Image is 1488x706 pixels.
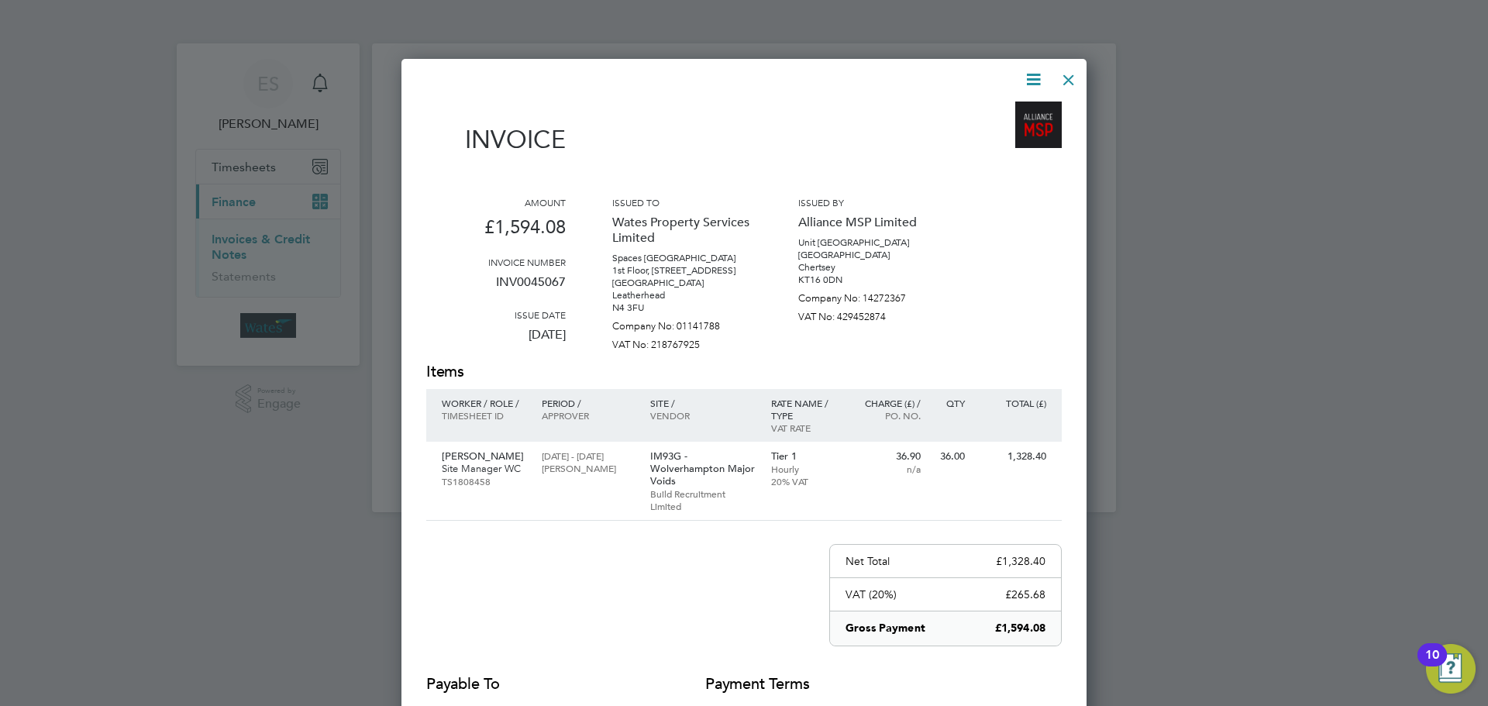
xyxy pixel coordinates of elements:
[426,361,1062,383] h2: Items
[771,463,839,475] p: Hourly
[426,268,566,308] p: INV0045067
[426,256,566,268] h3: Invoice number
[1425,655,1439,675] div: 10
[846,621,925,636] p: Gross Payment
[1015,102,1062,148] img: alliancemsp-logo-remittance.png
[612,196,752,208] h3: Issued to
[771,450,839,463] p: Tier 1
[936,450,965,463] p: 36.00
[798,286,938,305] p: Company No: 14272367
[426,673,659,695] h2: Payable to
[442,463,526,475] p: Site Manager WC
[426,125,566,154] h1: Invoice
[650,409,756,422] p: Vendor
[612,314,752,332] p: Company No: 01141788
[853,409,921,422] p: Po. No.
[980,450,1046,463] p: 1,328.40
[542,409,634,422] p: Approver
[771,397,839,422] p: Rate name / type
[771,422,839,434] p: VAT rate
[442,450,526,463] p: [PERSON_NAME]
[650,487,756,512] p: Build Recruitment Limited
[798,196,938,208] h3: Issued by
[442,397,526,409] p: Worker / Role /
[426,196,566,208] h3: Amount
[426,321,566,361] p: [DATE]
[650,397,756,409] p: Site /
[542,449,634,462] p: [DATE] - [DATE]
[542,462,634,474] p: [PERSON_NAME]
[542,397,634,409] p: Period /
[612,208,752,252] p: Wates Property Services Limited
[798,249,938,261] p: [GEOGRAPHIC_DATA]
[650,450,756,487] p: IM93G - Wolverhampton Major Voids
[426,308,566,321] h3: Issue date
[995,621,1045,636] p: £1,594.08
[426,208,566,256] p: £1,594.08
[798,261,938,274] p: Chertsey
[846,587,897,601] p: VAT (20%)
[612,264,752,277] p: 1st Floor, [STREET_ADDRESS]
[612,289,752,301] p: Leatherhead
[798,236,938,249] p: Unit [GEOGRAPHIC_DATA]
[771,475,839,487] p: 20% VAT
[705,673,845,695] h2: Payment terms
[442,475,526,487] p: TS1808458
[612,277,752,289] p: [GEOGRAPHIC_DATA]
[612,301,752,314] p: N4 3FU
[798,208,938,236] p: Alliance MSP Limited
[798,274,938,286] p: KT16 0DN
[612,252,752,264] p: Spaces [GEOGRAPHIC_DATA]
[853,397,921,409] p: Charge (£) /
[1005,587,1045,601] p: £265.68
[980,397,1046,409] p: Total (£)
[936,397,965,409] p: QTY
[846,554,890,568] p: Net Total
[442,409,526,422] p: Timesheet ID
[612,332,752,351] p: VAT No: 218767925
[996,554,1045,568] p: £1,328.40
[798,305,938,323] p: VAT No: 429452874
[853,450,921,463] p: 36.90
[1426,644,1476,694] button: Open Resource Center, 10 new notifications
[853,463,921,475] p: n/a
